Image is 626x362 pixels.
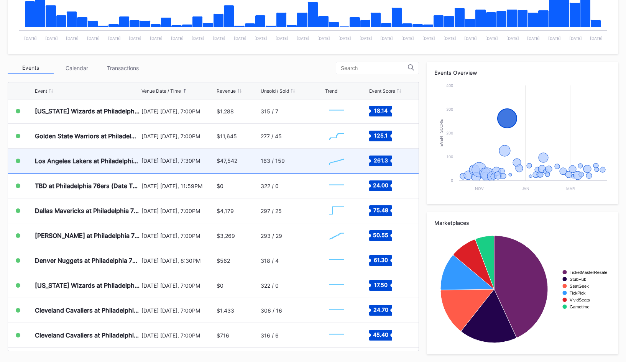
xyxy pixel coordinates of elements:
[548,36,561,41] text: [DATE]
[446,107,453,111] text: 300
[217,332,229,339] div: $716
[325,301,348,320] svg: Chart title
[401,36,414,41] text: [DATE]
[35,207,140,215] div: Dallas Mavericks at Philadelphia 76ers
[35,331,140,339] div: Cleveland Cavaliers at Philadelphia 76ers
[485,36,498,41] text: [DATE]
[374,282,387,288] text: 17.50
[141,208,215,214] div: [DATE] [DATE], 7:00PM
[570,298,590,302] text: VividSeats
[35,306,140,314] div: Cleveland Cavaliers at Philadelphia 76ers
[141,133,215,139] div: [DATE] [DATE], 7:00PM
[422,36,435,41] text: [DATE]
[261,257,279,264] div: 318 / 4
[325,276,348,295] svg: Chart title
[373,232,388,238] text: 50.55
[35,157,140,165] div: Los Angeles Lakers at Philadelphia 76ers
[141,257,215,264] div: [DATE] [DATE], 8:30PM
[261,183,279,189] div: 322 / 0
[446,131,453,135] text: 200
[373,207,388,213] text: 75.48
[217,108,234,115] div: $1,288
[217,157,237,164] div: $47,542
[527,36,540,41] text: [DATE]
[475,186,484,191] text: Nov
[434,232,611,347] svg: Chart title
[261,282,279,289] div: 322 / 0
[325,126,348,146] svg: Chart title
[192,36,204,41] text: [DATE]
[24,36,37,41] text: [DATE]
[261,88,289,94] div: Unsold / Sold
[8,62,54,74] div: Events
[261,133,282,139] div: 277 / 45
[373,306,388,313] text: 24.70
[434,82,611,197] svg: Chart title
[566,186,575,191] text: Mar
[325,226,348,245] svg: Chart title
[374,132,387,139] text: 125.1
[446,83,453,88] text: 400
[451,178,453,183] text: 0
[35,107,140,115] div: [US_STATE] Wizards at Philadelphia 76ers
[570,284,589,288] text: SeatGeek
[590,36,603,41] text: [DATE]
[380,36,393,41] text: [DATE]
[141,108,215,115] div: [DATE] [DATE], 7:00PM
[234,36,246,41] text: [DATE]
[373,331,388,338] text: 45.40
[141,233,215,239] div: [DATE] [DATE], 7:00PM
[66,36,79,41] text: [DATE]
[447,154,453,159] text: 100
[45,36,58,41] text: [DATE]
[261,233,282,239] div: 293 / 29
[217,233,235,239] div: $3,269
[522,186,529,191] text: Jan
[444,36,456,41] text: [DATE]
[261,208,282,214] div: 297 / 25
[338,36,351,41] text: [DATE]
[217,257,230,264] div: $562
[100,62,146,74] div: Transactions
[374,107,387,114] text: 18.14
[217,133,237,139] div: $11,645
[325,251,348,270] svg: Chart title
[213,36,225,41] text: [DATE]
[325,176,348,195] svg: Chart title
[141,157,215,164] div: [DATE] [DATE], 7:30PM
[141,307,215,314] div: [DATE] [DATE], 7:00PM
[35,132,140,140] div: Golden State Warriors at Philadelphia 76ers
[569,36,582,41] text: [DATE]
[217,282,223,289] div: $0
[373,157,388,163] text: 261.3
[325,151,348,170] svg: Chart title
[255,36,267,41] text: [DATE]
[276,36,288,41] text: [DATE]
[317,36,330,41] text: [DATE]
[87,36,100,41] text: [DATE]
[570,305,590,309] text: Gametime
[141,183,215,189] div: [DATE] [DATE], 11:59PM
[35,257,140,264] div: Denver Nuggets at Philadelphia 76ers
[217,307,234,314] div: $1,433
[325,326,348,345] svg: Chart title
[35,88,47,94] div: Event
[325,201,348,220] svg: Chart title
[325,88,337,94] div: Trend
[35,282,140,289] div: [US_STATE] Wizards at Philadelphia 76ers
[171,36,184,41] text: [DATE]
[261,332,279,339] div: 316 / 6
[108,36,121,41] text: [DATE]
[297,36,309,41] text: [DATE]
[434,219,611,226] div: Marketplaces
[150,36,163,41] text: [DATE]
[464,36,477,41] text: [DATE]
[141,88,181,94] div: Venue Date / Time
[570,277,587,282] text: StubHub
[261,108,278,115] div: 315 / 7
[54,62,100,74] div: Calendar
[373,257,388,263] text: 61.30
[325,102,348,121] svg: Chart title
[341,65,408,71] input: Search
[506,36,519,41] text: [DATE]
